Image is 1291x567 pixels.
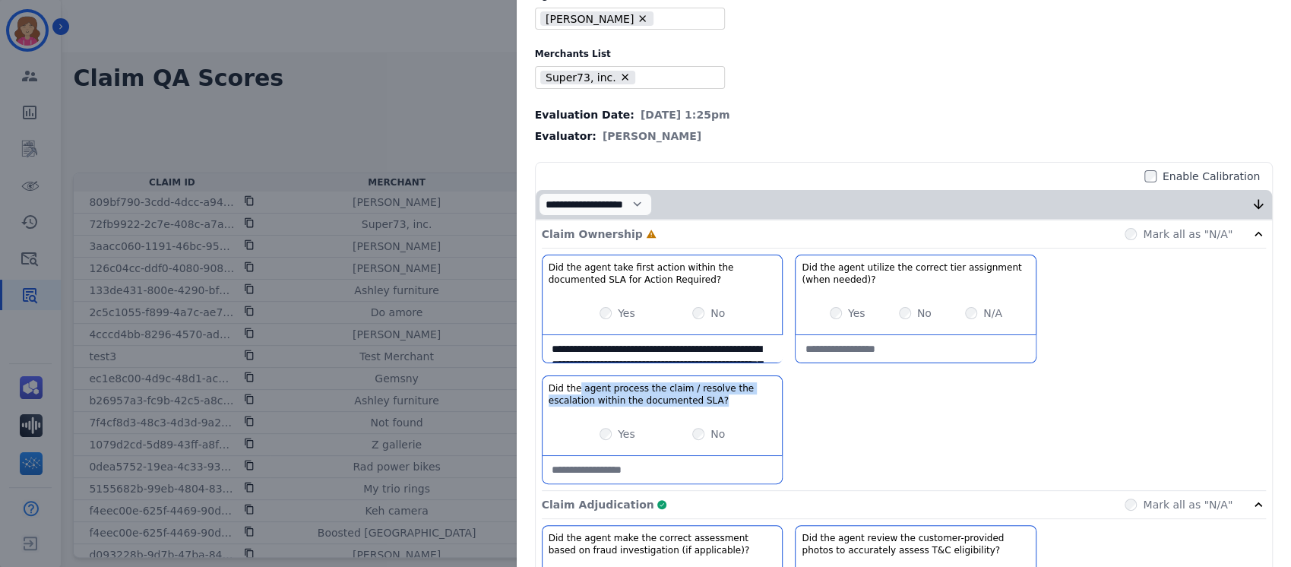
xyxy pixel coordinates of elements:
[710,306,725,321] label: No
[535,128,1273,144] div: Evaluator:
[917,306,932,321] label: No
[1143,497,1232,512] label: Mark all as "N/A"
[603,128,701,144] span: [PERSON_NAME]
[641,107,730,122] span: [DATE] 1:25pm
[802,532,1030,556] h3: Did the agent review the customer-provided photos to accurately assess T&C eligibility?
[1163,169,1260,184] label: Enable Calibration
[983,306,1002,321] label: N/A
[618,426,635,442] label: Yes
[619,71,631,83] button: Remove Super73, inc.
[539,68,715,87] ul: selected options
[637,13,648,24] button: Remove Alexis _Martinez
[549,382,777,407] h3: Did the agent process the claim / resolve the escalation within the documented SLA?
[618,306,635,321] label: Yes
[549,261,777,286] h3: Did the agent take first action within the documented SLA for Action Required?
[535,107,1273,122] div: Evaluation Date:
[848,306,865,321] label: Yes
[540,11,653,26] li: [PERSON_NAME]
[1143,226,1232,242] label: Mark all as "N/A"
[535,48,1273,60] label: Merchants List
[539,10,715,28] ul: selected options
[802,261,1030,286] h3: Did the agent utilize the correct tier assignment (when needed)?
[542,226,643,242] p: Claim Ownership
[710,426,725,442] label: No
[542,497,654,512] p: Claim Adjudication
[540,71,635,85] li: Super73, inc.
[549,532,777,556] h3: Did the agent make the correct assessment based on fraud investigation (if applicable)?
